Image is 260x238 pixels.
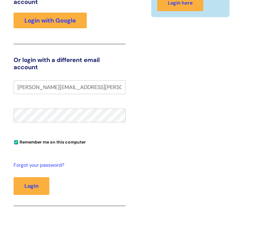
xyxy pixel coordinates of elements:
[14,56,126,71] h3: Or login with a different email account
[14,80,126,94] input: Your e-mail address
[14,141,18,144] input: Remember me on this computer
[14,138,86,145] label: Remember me on this computer
[14,13,87,28] a: Login with Google
[14,161,123,170] a: Forgot your password?
[14,177,49,195] button: Login
[14,137,126,147] div: You can uncheck this option if you're logging in from a shared device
